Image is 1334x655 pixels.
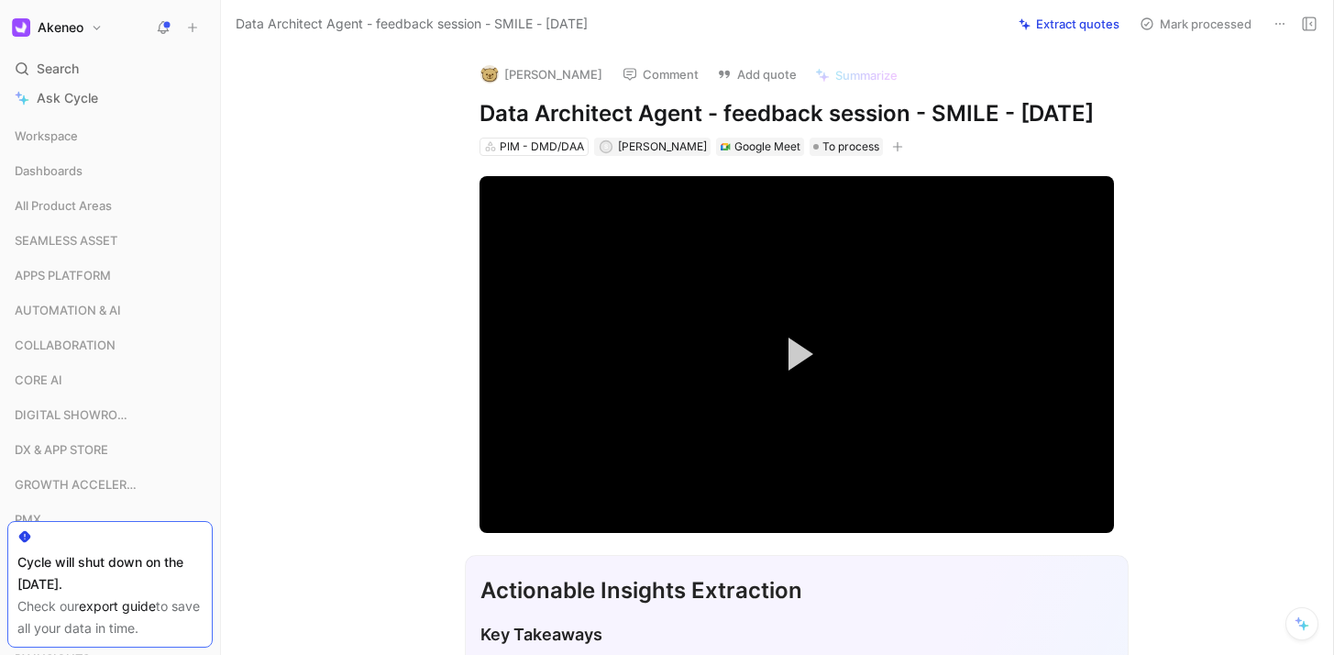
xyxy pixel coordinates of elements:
span: COLLABORATION [15,336,116,354]
div: DX & APP STORE [7,436,213,469]
div: Search [7,55,213,83]
div: SEAMLESS ASSET [7,227,213,254]
div: All Product Areas [7,192,213,225]
span: CORE AI [15,371,62,389]
span: PMX [15,510,41,528]
a: Ask Cycle [7,84,213,112]
div: AUTOMATION & AI [7,296,213,324]
div: SEAMLESS ASSET [7,227,213,260]
div: Dashboards [7,157,213,190]
button: Add quote [709,61,805,87]
span: APPS PLATFORM [15,266,111,284]
div: DIGITAL SHOWROOM [7,401,213,428]
img: logo [480,65,499,83]
span: Workspace [15,127,78,145]
div: PMX [7,505,213,538]
div: APPS PLATFORM [7,261,213,289]
div: GROWTH ACCELERATION [7,471,213,498]
span: All Product Areas [15,196,112,215]
div: PIM - DMD/DAA [500,138,584,156]
div: GROWTH ACCELERATION [7,471,213,504]
div: Google Meet [734,138,800,156]
span: DIGITAL SHOWROOM [15,405,137,424]
span: Ask Cycle [37,87,98,109]
div: APPS PLATFORM [7,261,213,294]
div: Check our to save all your data in time. [17,595,203,639]
div: PMX [7,505,213,533]
button: Summarize [807,62,906,88]
div: To process [810,138,883,156]
div: COLLABORATION [7,331,213,364]
span: AUTOMATION & AI [15,301,121,319]
button: Mark processed [1131,11,1260,37]
div: CORE AI [7,366,213,394]
a: export guide [79,598,156,614]
div: Video Player [480,176,1114,533]
span: [PERSON_NAME] [618,139,707,153]
div: Key Takeaways [480,622,1113,647]
span: DX & APP STORE [15,440,108,459]
h1: Akeneo [38,19,83,36]
button: Play Video [755,313,838,395]
span: To process [822,138,879,156]
div: CORE AI [7,366,213,399]
div: AUTOMATION & AI [7,296,213,329]
div: Cycle will shut down on the [DATE]. [17,551,203,595]
img: Akeneo [12,18,30,37]
div: Dashboards [7,157,213,184]
button: logo[PERSON_NAME] [472,61,611,88]
div: S [601,141,612,151]
h1: Data Architect Agent - feedback session - SMILE - [DATE] [480,99,1114,128]
button: Extract quotes [1010,11,1128,37]
button: AkeneoAkeneo [7,15,107,40]
div: Actionable Insights Extraction [480,574,1113,607]
div: All Product Areas [7,192,213,219]
button: Comment [614,61,707,87]
div: Workspace [7,122,213,150]
div: DX & APP STORE [7,436,213,463]
span: Dashboards [15,161,83,180]
div: COLLABORATION [7,331,213,359]
div: DIGITAL SHOWROOM [7,401,213,434]
span: GROWTH ACCELERATION [15,475,141,494]
span: Summarize [835,67,898,83]
span: Search [37,58,79,80]
span: SEAMLESS ASSET [15,231,117,250]
span: Data Architect Agent - feedback session - SMILE - [DATE] [236,13,588,35]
